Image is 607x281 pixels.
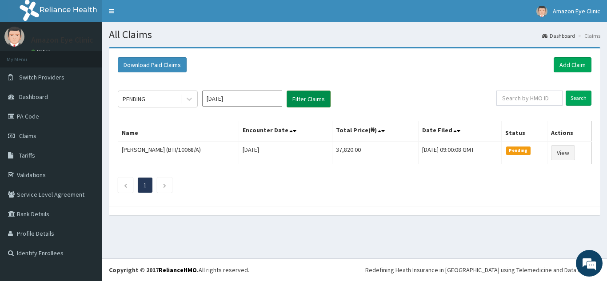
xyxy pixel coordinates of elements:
[542,32,575,40] a: Dashboard
[502,121,547,142] th: Status
[547,121,591,142] th: Actions
[566,91,591,106] input: Search
[124,181,128,189] a: Previous page
[365,265,600,274] div: Redefining Heath Insurance in [GEOGRAPHIC_DATA] using Telemedicine and Data Science!
[202,91,282,107] input: Select Month and Year
[102,258,607,281] footer: All rights reserved.
[554,57,591,72] a: Add Claim
[19,151,35,159] span: Tariffs
[163,181,167,189] a: Next page
[239,141,332,164] td: [DATE]
[496,91,563,106] input: Search by HMO ID
[159,266,197,274] a: RelianceHMO
[118,121,239,142] th: Name
[576,32,600,40] li: Claims
[332,121,418,142] th: Total Price(₦)
[332,141,418,164] td: 37,820.00
[118,141,239,164] td: [PERSON_NAME] (BTI/10068/A)
[19,73,64,81] span: Switch Providers
[551,145,575,160] a: View
[19,93,48,101] span: Dashboard
[506,146,531,154] span: Pending
[109,29,600,40] h1: All Claims
[536,6,547,17] img: User Image
[553,7,600,15] span: Amazon Eye Clinic
[418,121,501,142] th: Date Filed
[239,121,332,142] th: Encounter Date
[31,48,52,55] a: Online
[31,36,93,44] p: Amazon Eye Clinic
[118,57,187,72] button: Download Paid Claims
[144,181,147,189] a: Page 1 is your current page
[4,27,24,47] img: User Image
[19,132,36,140] span: Claims
[287,91,331,107] button: Filter Claims
[109,266,199,274] strong: Copyright © 2017 .
[418,141,501,164] td: [DATE] 09:00:08 GMT
[123,95,145,103] div: PENDING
